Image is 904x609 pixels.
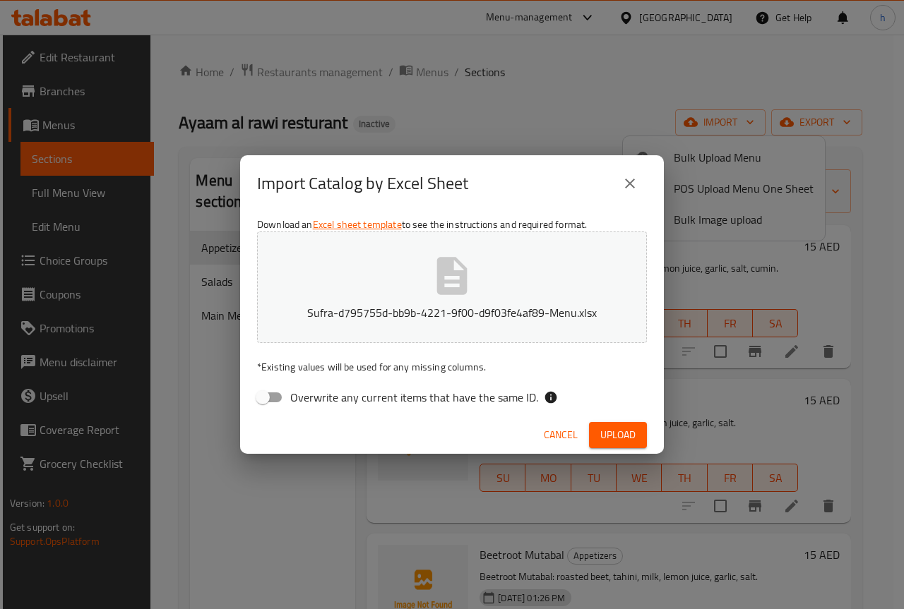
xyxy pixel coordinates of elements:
[290,389,538,406] span: Overwrite any current items that have the same ID.
[544,390,558,404] svg: If the overwrite option isn't selected, then the items that match an existing ID will be ignored ...
[544,426,578,444] span: Cancel
[538,422,583,448] button: Cancel
[279,304,625,321] p: Sufra-d795755d-bb9b-4221-9f00-d9f03fe4af89-Menu.xlsx
[257,360,647,374] p: Existing values will be used for any missing columns.
[257,172,468,195] h2: Import Catalog by Excel Sheet
[257,231,647,343] button: Sufra-d795755d-bb9b-4221-9f00-d9f03fe4af89-Menu.xlsx
[313,215,402,234] a: Excel sheet template
[240,212,664,416] div: Download an to see the instructions and required format.
[589,422,647,448] button: Upload
[600,426,636,444] span: Upload
[613,167,647,200] button: close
